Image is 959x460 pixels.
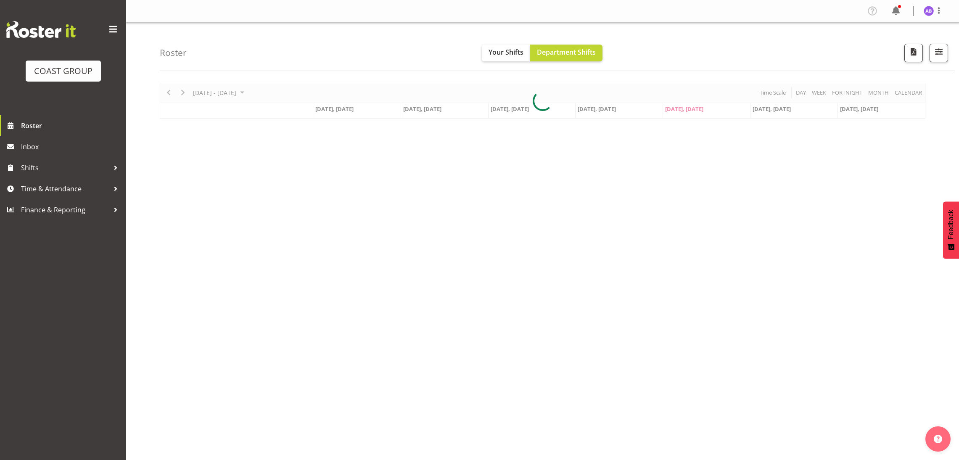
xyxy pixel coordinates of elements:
[160,48,187,58] h4: Roster
[537,48,596,57] span: Department Shifts
[904,44,923,62] button: Download a PDF of the roster according to the set date range.
[482,45,530,61] button: Your Shifts
[21,140,122,153] span: Inbox
[21,182,109,195] span: Time & Attendance
[943,201,959,259] button: Feedback - Show survey
[6,21,76,38] img: Rosterit website logo
[21,161,109,174] span: Shifts
[34,65,92,77] div: COAST GROUP
[530,45,602,61] button: Department Shifts
[489,48,523,57] span: Your Shifts
[930,44,948,62] button: Filter Shifts
[934,435,942,443] img: help-xxl-2.png
[21,119,122,132] span: Roster
[947,210,955,239] span: Feedback
[924,6,934,16] img: amy-buchanan3142.jpg
[21,204,109,216] span: Finance & Reporting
